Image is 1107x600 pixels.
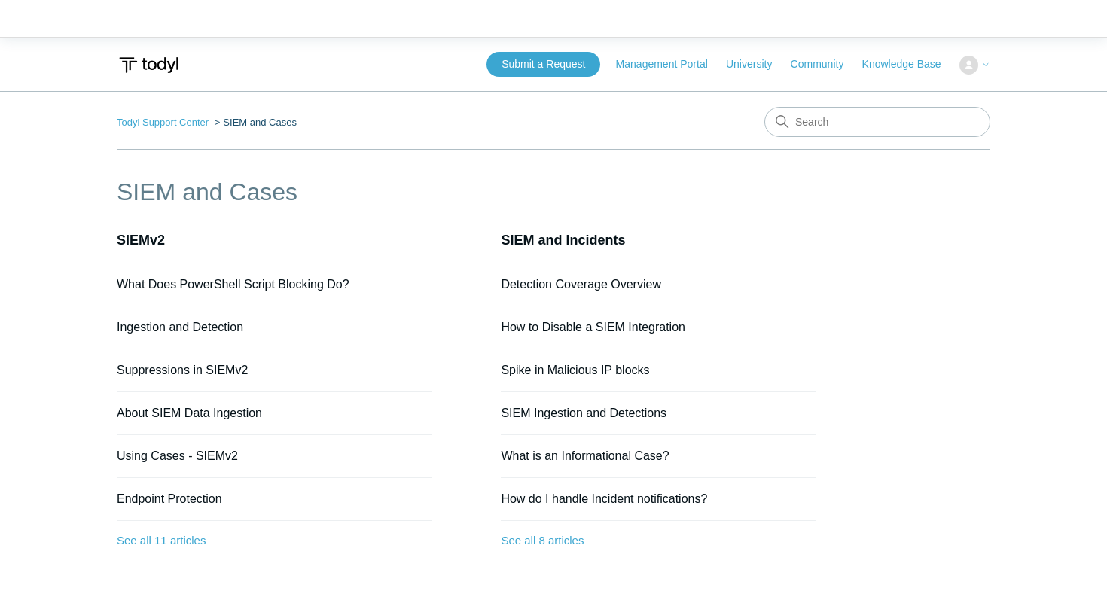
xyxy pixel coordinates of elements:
a: Community [791,56,859,72]
a: Detection Coverage Overview [501,278,661,291]
a: Management Portal [616,56,723,72]
a: How do I handle Incident notifications? [501,492,707,505]
a: What Does PowerShell Script Blocking Do? [117,278,349,291]
a: SIEMv2 [117,233,165,248]
li: SIEM and Cases [212,117,297,128]
a: Todyl Support Center [117,117,209,128]
a: SIEM and Incidents [501,233,625,248]
a: Submit a Request [486,52,600,77]
img: Todyl Support Center Help Center home page [117,51,181,79]
a: Knowledge Base [862,56,956,72]
a: See all 11 articles [117,521,432,561]
a: Endpoint Protection [117,492,222,505]
h1: SIEM and Cases [117,174,816,210]
a: University [726,56,787,72]
a: How to Disable a SIEM Integration [501,321,685,334]
input: Search [764,107,990,137]
li: Todyl Support Center [117,117,212,128]
a: Spike in Malicious IP blocks [501,364,649,376]
a: What is an Informational Case? [501,449,669,462]
a: SIEM Ingestion and Detections [501,407,666,419]
a: Using Cases - SIEMv2 [117,449,238,462]
a: About SIEM Data Ingestion [117,407,262,419]
a: Suppressions in SIEMv2 [117,364,248,376]
a: See all 8 articles [501,521,816,561]
a: Ingestion and Detection [117,321,243,334]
